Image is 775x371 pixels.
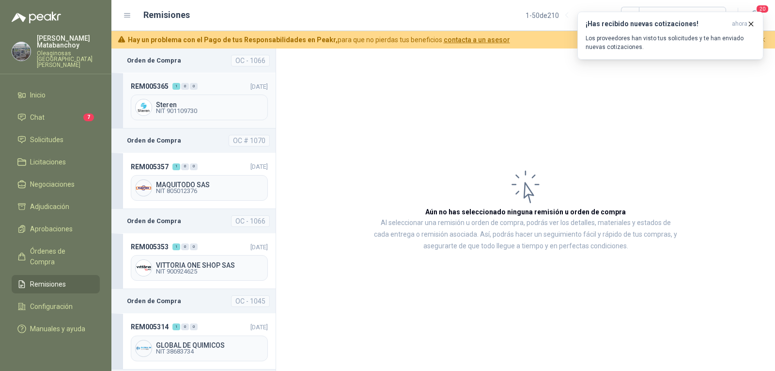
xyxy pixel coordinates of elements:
a: Orden de CompraOC - 1066 [111,48,276,73]
span: 20 [756,4,769,14]
a: contacta a un asesor [444,36,510,44]
div: 0 [181,83,189,90]
div: 0 [181,243,189,250]
a: Orden de CompraOC - 1066 [111,209,276,233]
div: 0 [181,163,189,170]
span: Órdenes de Compra [30,246,91,267]
span: ahora [732,20,747,28]
div: OC - 1066 [231,215,270,227]
span: VITTORIA ONE SHOP SAS [156,262,263,269]
span: 7 [83,113,94,121]
span: [DATE] [250,323,268,331]
a: Remisiones [12,275,100,293]
span: Solicitudes [30,134,63,145]
p: Oleaginosas [GEOGRAPHIC_DATA][PERSON_NAME] [37,50,100,68]
b: Hay un problema con el Pago de tus Responsabilidades en Peakr, [128,36,338,44]
span: Remisiones [30,279,66,290]
button: 20 [746,7,763,24]
span: NIT 38683734 [156,349,263,355]
div: 0 [181,323,189,330]
a: Negociaciones [12,175,100,194]
div: 0 [190,163,198,170]
span: NIT 805012376 [156,188,263,194]
b: Orden de Compra [127,216,181,226]
span: Chat [30,112,45,123]
a: REM005314100[DATE] Company LogoGLOBAL DE QUIMICOSNIT 38683734 [111,313,276,369]
span: Configuración [30,301,73,312]
img: Company Logo [136,260,152,276]
a: Inicio [12,86,100,104]
img: Company Logo [12,42,31,61]
img: Company Logo [136,180,152,196]
p: Al seleccionar una remisión u orden de compra, podrás ver los detalles, materiales y estados de c... [373,217,678,252]
div: 1 [172,323,180,330]
b: Orden de Compra [127,136,181,145]
h1: Remisiones [143,8,190,22]
a: REM005353100[DATE] Company LogoVITTORIA ONE SHOP SASNIT 900924625 [111,233,276,289]
a: REM005365100[DATE] Company LogoSterenNIT 901109730 [111,73,276,129]
h3: Aún no has seleccionado ninguna remisión u orden de compra [425,207,626,217]
a: Órdenes de Compra [12,242,100,271]
div: 1 - 50 de 210 [526,8,590,23]
a: REM005357100[DATE] Company LogoMAQUITODO SASNIT 805012376 [111,153,276,209]
div: OC - 1045 [231,295,270,307]
span: MAQUITODO SAS [156,181,263,188]
a: Manuales y ayuda [12,320,100,338]
span: Steren [156,101,263,108]
span: Manuales y ayuda [30,323,85,334]
div: OC # 1070 [229,135,270,146]
a: Chat7 [12,108,100,127]
img: Logo peakr [12,12,61,23]
div: 0 [190,323,198,330]
a: Configuración [12,297,100,316]
span: Adjudicación [30,201,69,212]
span: REM005353 [131,242,169,252]
span: REM005365 [131,81,169,92]
span: NIT 901109730 [156,108,263,114]
span: NIT 900924625 [156,269,263,274]
div: 0 [190,83,198,90]
p: [PERSON_NAME] Matabanchoy [37,35,100,48]
a: Aprobaciones [12,220,100,238]
span: [DATE] [250,83,268,90]
p: Los proveedores han visto tus solicitudes y te han enviado nuevas cotizaciones. [586,34,755,51]
div: 1 [172,243,180,250]
div: 1 [172,83,180,90]
div: OC - 1066 [231,55,270,66]
img: Company Logo [136,99,152,115]
span: [DATE] [250,243,268,251]
img: Company Logo [136,340,152,356]
span: Inicio [30,90,46,100]
a: Solicitudes [12,130,100,149]
span: Licitaciones [30,157,66,167]
a: Orden de CompraOC # 1070 [111,129,276,153]
a: Licitaciones [12,153,100,171]
button: ¡Has recibido nuevas cotizaciones!ahora Los proveedores han visto tus solicitudes y te han enviad... [577,12,763,60]
a: Adjudicación [12,197,100,216]
span: REM005314 [131,322,169,332]
div: 1 [172,163,180,170]
a: Orden de CompraOC - 1045 [111,289,276,313]
span: Negociaciones [30,179,75,190]
span: [DATE] [250,163,268,170]
b: Orden de Compra [127,56,181,65]
span: GLOBAL DE QUIMICOS [156,342,263,349]
span: Aprobaciones [30,224,73,234]
h3: ¡Has recibido nuevas cotizaciones! [586,20,728,28]
div: 0 [190,243,198,250]
span: REM005357 [131,161,169,172]
span: para que no pierdas tus beneficios [128,34,510,45]
b: Orden de Compra [127,296,181,306]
